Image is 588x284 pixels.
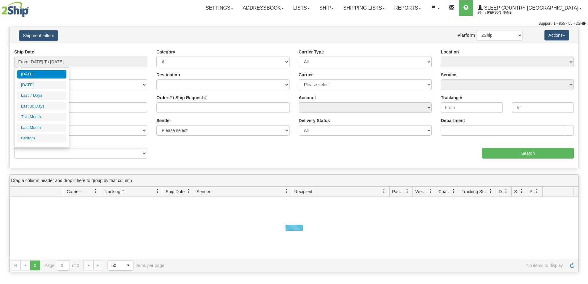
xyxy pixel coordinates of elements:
[501,186,511,197] a: Delivery Status filter column settings
[441,72,456,78] label: Service
[425,186,436,197] a: Weight filter column settings
[108,260,164,271] span: items per page
[567,261,577,270] a: Refresh
[402,186,412,197] a: Packages filter column settings
[457,32,475,38] label: Platform
[441,102,503,113] input: From
[2,21,586,26] div: Support: 1 - 855 - 55 - 2SHIP
[112,262,120,269] span: 50
[514,189,519,195] span: Shipment Issues
[415,189,428,195] span: Weight
[91,186,101,197] a: Carrier filter column settings
[499,189,504,195] span: Delivery Status
[289,0,315,16] a: Lists
[197,189,210,195] span: Sender
[67,189,80,195] span: Carrier
[441,117,465,124] label: Department
[532,186,542,197] a: Pickup Status filter column settings
[17,102,66,111] li: Last 30 Days
[14,49,34,55] label: Ship Date
[156,49,175,55] label: Category
[392,189,405,195] span: Packages
[485,186,496,197] a: Tracking Status filter column settings
[30,261,40,270] span: Page 0
[390,0,426,16] a: Reports
[17,81,66,89] li: [DATE]
[483,5,578,11] span: Sleep Country [GEOGRAPHIC_DATA]
[339,0,390,16] a: Shipping lists
[574,110,587,173] iframe: chat widget
[516,186,527,197] a: Shipment Issues filter column settings
[2,2,29,17] img: logo2044.jpg
[530,189,535,195] span: Pickup Status
[166,189,184,195] span: Ship Date
[17,70,66,78] li: [DATE]
[448,186,459,197] a: Charge filter column settings
[299,72,313,78] label: Carrier
[108,260,133,271] span: Page sizes drop down
[299,95,316,101] label: Account
[462,189,489,195] span: Tracking Status
[156,72,180,78] label: Destination
[152,186,163,197] a: Tracking # filter column settings
[19,30,58,41] button: Shipment Filters
[473,0,586,16] a: Sleep Country [GEOGRAPHIC_DATA] 2044 / [PERSON_NAME]
[156,95,207,101] label: Order # / Ship Request #
[299,49,324,55] label: Carrier Type
[17,91,66,100] li: Last 7 Days
[482,148,574,159] input: Search
[441,49,459,55] label: Location
[299,117,330,124] label: Delivery Status
[201,0,238,16] a: Settings
[315,0,338,16] a: Ship
[123,261,133,270] span: select
[441,95,462,101] label: Tracking #
[478,10,524,16] span: 2044 / [PERSON_NAME]
[512,102,574,113] input: To
[17,134,66,142] li: Custom
[17,113,66,121] li: This Month
[379,186,389,197] a: Recipient filter column settings
[281,186,292,197] a: Sender filter column settings
[438,189,451,195] span: Charge
[44,260,79,271] span: Page of 0
[10,175,578,187] div: grid grouping header
[17,124,66,132] li: Last Month
[238,0,289,16] a: Addressbook
[173,263,563,268] span: No items to display
[544,30,569,40] button: Actions
[294,189,312,195] span: Recipient
[156,117,171,124] label: Sender
[183,186,194,197] a: Ship Date filter column settings
[104,189,124,195] span: Tracking #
